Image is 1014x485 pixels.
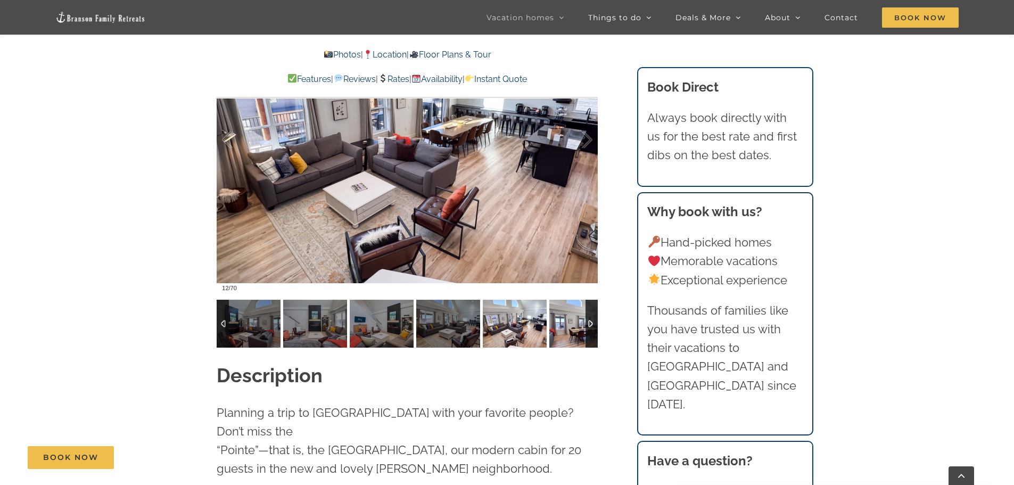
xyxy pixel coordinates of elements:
[217,72,598,86] p: | | | |
[825,14,858,21] span: Contact
[324,50,361,60] a: Photos
[412,74,421,83] img: 📆
[55,11,146,23] img: Branson Family Retreats Logo
[647,79,719,95] b: Book Direct
[648,274,660,285] img: 🌟
[363,50,407,60] a: Location
[410,50,418,59] img: 🎥
[647,233,803,290] p: Hand-picked homes Memorable vacations Exceptional experience
[648,255,660,267] img: ❤️
[217,406,573,438] span: Planning a trip to [GEOGRAPHIC_DATA] with your favorite people? Don’t miss the
[283,300,347,348] img: Pineapple-Pointe-at-Table-Rock-Lake-3016-scaled.jpg-nggid043055-ngg0dyn-120x90-00f0w010c011r110f1...
[364,50,372,59] img: 📍
[288,74,296,83] img: ✅
[217,364,323,387] strong: Description
[217,300,281,348] img: Pineapple-Pointe-at-Table-Rock-Lake-3015-scaled.jpg-nggid043054-ngg0dyn-120x90-00f0w010c011r110f1...
[43,453,98,462] span: Book Now
[411,74,463,84] a: Availability
[416,300,480,348] img: Pineapple-Pointe-at-Table-Rock-Lake-3013-scaled.jpg-nggid043052-ngg0dyn-120x90-00f0w010c011r110f1...
[350,300,414,348] img: Pineapple-Pointe-at-Table-Rock-Lake-3017-Edit-scaled.jpg-nggid043056-ngg0dyn-120x90-00f0w010c011r...
[217,48,598,62] p: | |
[324,50,333,59] img: 📸
[882,7,959,28] span: Book Now
[465,74,474,83] img: 👉
[483,300,547,348] img: Pineapple-Pointe-at-Table-Rock-Lake-3012-scaled.jpg-nggid043051-ngg0dyn-120x90-00f0w010c011r110f1...
[334,74,343,83] img: 💬
[588,14,641,21] span: Things to do
[648,236,660,248] img: 🔑
[647,301,803,414] p: Thousands of families like you have trusted us with their vacations to [GEOGRAPHIC_DATA] and [GEO...
[409,50,491,60] a: Floor Plans & Tour
[28,446,114,469] a: Book Now
[675,14,731,21] span: Deals & More
[487,14,554,21] span: Vacation homes
[217,443,581,475] span: “Pointe”—that is, the [GEOGRAPHIC_DATA], our modern cabin for 20 guests in the new and lovely [PE...
[378,74,387,83] img: 💲
[378,74,409,84] a: Rates
[765,14,790,21] span: About
[465,74,527,84] a: Instant Quote
[333,74,375,84] a: Reviews
[647,202,803,221] h3: Why book with us?
[549,300,613,348] img: Pineapple-Pointe-at-Table-Rock-Lake-3020-scaled.jpg-nggid043058-ngg0dyn-120x90-00f0w010c011r110f1...
[287,74,331,84] a: Features
[647,109,803,165] p: Always book directly with us for the best rate and first dibs on the best dates.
